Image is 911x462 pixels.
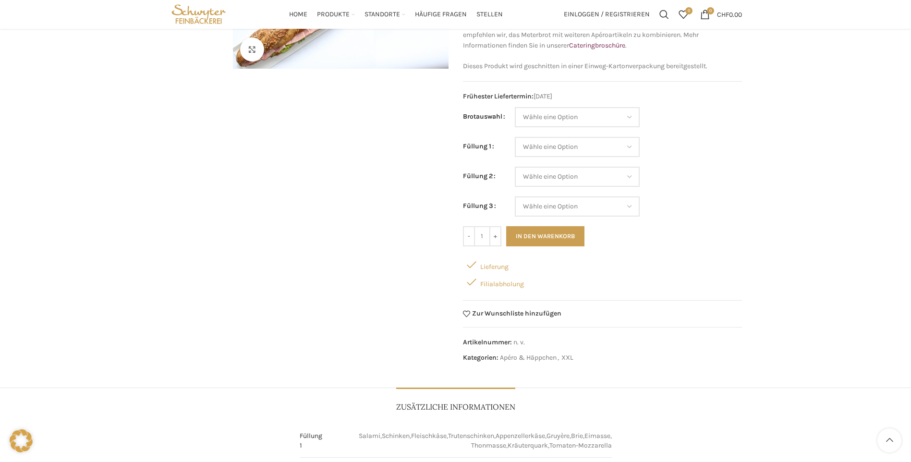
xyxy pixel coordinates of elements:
[506,226,584,246] button: In den Warenkorb
[463,141,494,152] label: Füllung 1
[463,310,562,317] a: Zur Wunschliste hinzufügen
[471,441,506,450] p: Thonmasse
[674,5,693,24] a: 0
[547,431,570,441] p: Gruyère
[382,431,410,441] p: Schinken
[476,5,503,24] a: Stellen
[415,5,467,24] a: Häufige Fragen
[559,5,655,24] a: Einloggen / Registrieren
[359,431,380,441] p: Salami
[489,226,501,246] input: +
[584,431,610,441] p: Eimasse
[569,41,625,49] a: Cateringbroschüre
[508,441,548,450] p: Kräuterquark
[332,431,612,450] td: , , , , , , , , , ,
[317,10,350,19] span: Produkte
[475,226,489,246] input: Produktmenge
[571,431,583,441] p: Brie
[463,353,498,362] span: Kategorien:
[561,353,573,362] a: XXL
[707,7,714,14] span: 0
[717,10,742,18] bdi: 0.00
[463,256,742,273] div: Lieferung
[496,431,545,441] p: Appenzellerkäse
[364,10,400,19] span: Standorte
[415,10,467,19] span: Häufige Fragen
[500,353,557,362] a: Apéro & Häppchen
[289,5,307,24] a: Home
[564,11,650,18] span: Einloggen / Registrieren
[513,338,525,346] span: n. v.
[685,7,692,14] span: 0
[463,171,496,182] label: Füllung 2
[396,402,515,412] span: Zusätzliche Informationen
[463,111,505,122] label: Brotauswahl
[558,353,559,363] span: ,
[170,10,229,18] a: Site logo
[289,10,307,19] span: Home
[717,10,729,18] span: CHF
[476,10,503,19] span: Stellen
[463,201,496,211] label: Füllung 3
[674,5,693,24] div: Meine Wunschliste
[233,5,559,24] div: Main navigation
[463,338,512,346] span: Artikelnummer:
[463,19,742,51] p: Reicht für ca. 10 Personen bei einem Apéro Classic. Für einem Apéro Riche oder Superieur empfehle...
[463,226,475,246] input: -
[877,428,901,452] a: Scroll to top button
[472,310,561,317] span: Zur Wunschliste hinzufügen
[448,431,494,441] p: Trutenschinken
[463,91,742,102] span: [DATE]
[463,92,534,100] span: Frühester Liefertermin:
[317,5,355,24] a: Produkte
[549,441,612,450] p: Tomaten-Mozzarella
[655,5,674,24] a: Suchen
[300,431,322,450] span: Füllung 1
[695,5,747,24] a: 0 CHF0.00
[463,273,742,291] div: Filialabholung
[411,431,447,441] p: Fleischkäse
[463,61,742,72] p: Dieses Produkt wird geschnitten in einer Einweg-Kartonverpackung bereitgestellt.
[364,5,405,24] a: Standorte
